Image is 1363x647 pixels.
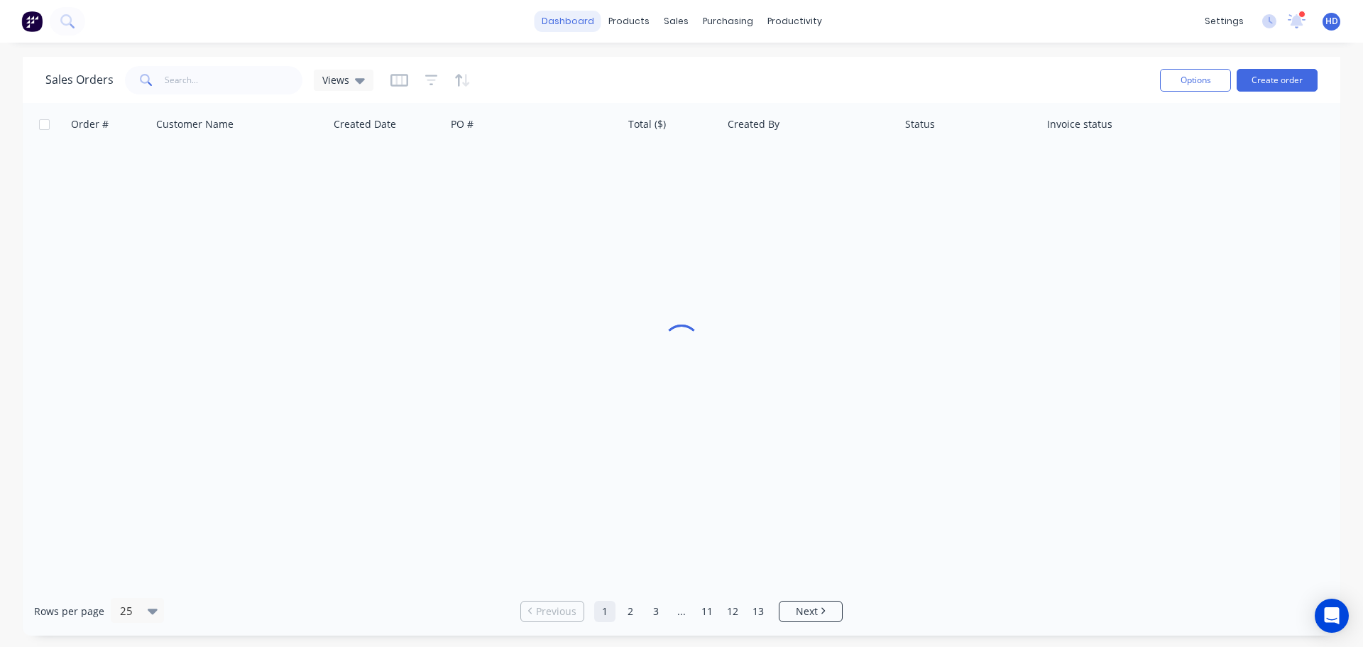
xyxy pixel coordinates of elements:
[796,604,818,619] span: Next
[515,601,848,622] ul: Pagination
[1325,15,1338,28] span: HD
[601,11,657,32] div: products
[34,604,104,619] span: Rows per page
[628,117,666,131] div: Total ($)
[1237,69,1318,92] button: Create order
[620,601,641,622] a: Page 2
[322,72,349,87] span: Views
[1198,11,1251,32] div: settings
[645,601,667,622] a: Page 3
[671,601,692,622] a: Jump forward
[536,604,576,619] span: Previous
[1047,117,1112,131] div: Invoice status
[334,117,396,131] div: Created Date
[905,117,935,131] div: Status
[71,117,109,131] div: Order #
[728,117,779,131] div: Created By
[722,601,743,622] a: Page 12
[760,11,829,32] div: productivity
[1315,599,1349,633] div: Open Intercom Messenger
[21,11,43,32] img: Factory
[748,601,769,622] a: Page 13
[156,117,234,131] div: Customer Name
[696,11,760,32] div: purchasing
[657,11,696,32] div: sales
[451,117,474,131] div: PO #
[779,604,842,619] a: Next page
[696,601,718,622] a: Page 11
[594,601,615,622] a: Page 1 is your current page
[45,73,114,87] h1: Sales Orders
[535,11,601,32] a: dashboard
[521,604,584,619] a: Previous page
[165,66,303,94] input: Search...
[1160,69,1231,92] button: Options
